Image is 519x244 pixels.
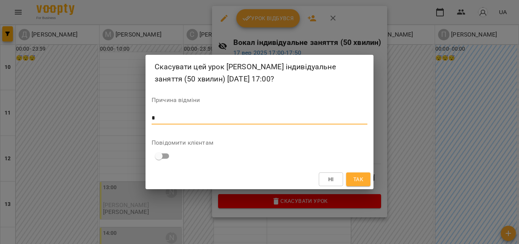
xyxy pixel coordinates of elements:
button: Так [346,172,370,186]
label: Повідомити клієнтам [152,140,367,146]
label: Причина відміни [152,97,367,103]
h2: Скасувати цей урок [PERSON_NAME] індивідуальне заняття (50 хвилин) [DATE] 17:00? [155,61,364,85]
span: Так [353,175,363,184]
span: Ні [328,175,334,184]
button: Ні [319,172,343,186]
